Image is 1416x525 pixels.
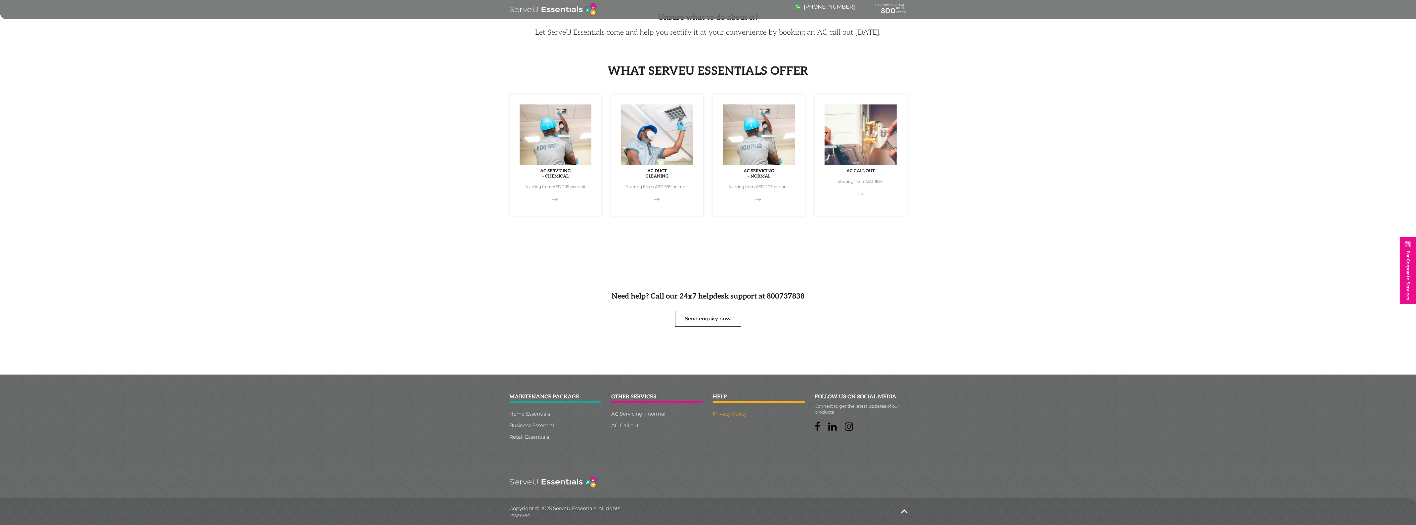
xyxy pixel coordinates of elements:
[815,95,907,216] a: iconAC Call outStarting from AED 185/-
[520,184,592,190] p: Starting from AED 299 per unit
[881,6,896,15] span: 800
[875,7,907,15] a: 800737838
[510,423,602,428] a: Business Essential
[520,104,592,168] img: icon
[510,95,602,216] a: iconAC Servicing – ChemicalStarting from AED 299 per unit
[621,104,693,168] img: icon
[713,394,805,403] h2: help
[825,179,897,184] p: Starting from AED 185/-
[815,394,907,403] h2: follow us on social media
[713,411,805,416] a: Privacy Policy
[510,434,602,439] a: Retail Essentials
[611,394,703,403] h2: other services
[1400,237,1416,304] a: For Corporate Services
[795,4,855,10] a: [PHONE_NUMBER]
[723,184,795,190] p: Starting from AED 205 per unit
[510,292,907,301] h4: Need help? Call our 24x7 helpdesk support at 800737838
[815,403,907,415] p: Connect to get the latest updates of our products
[510,411,602,416] a: Home Essentials
[713,95,805,216] a: iconAC Servicing – normalStarting from AED 205 per unit
[611,423,703,428] a: AC Call out
[510,476,597,488] img: logo
[510,3,597,16] img: logo
[621,184,693,190] p: Starting From AED 399 per unit
[611,411,703,416] a: AC Servicing – normal
[795,4,801,9] img: image
[611,95,703,216] a: iconAC Duct CleaningStarting From AED 399 per unit
[520,168,592,179] h4: AC Servicing – Chemical
[510,394,602,403] h2: Maintenance package
[723,104,795,168] img: icon
[875,4,907,16] div: TO KNOW MORE CALL SERVEU
[723,168,795,179] h4: AC Servicing – normal
[825,168,897,174] h4: AC Call out
[510,505,635,519] p: Copyright © 2025 ServeU Essentials. All rights reserved.
[675,311,741,327] a: Send enquiry now
[621,168,693,179] h4: AC Duct Cleaning
[825,104,897,168] img: icon
[1405,241,1411,247] img: image
[510,64,907,78] h2: What ServeU Essentials Offer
